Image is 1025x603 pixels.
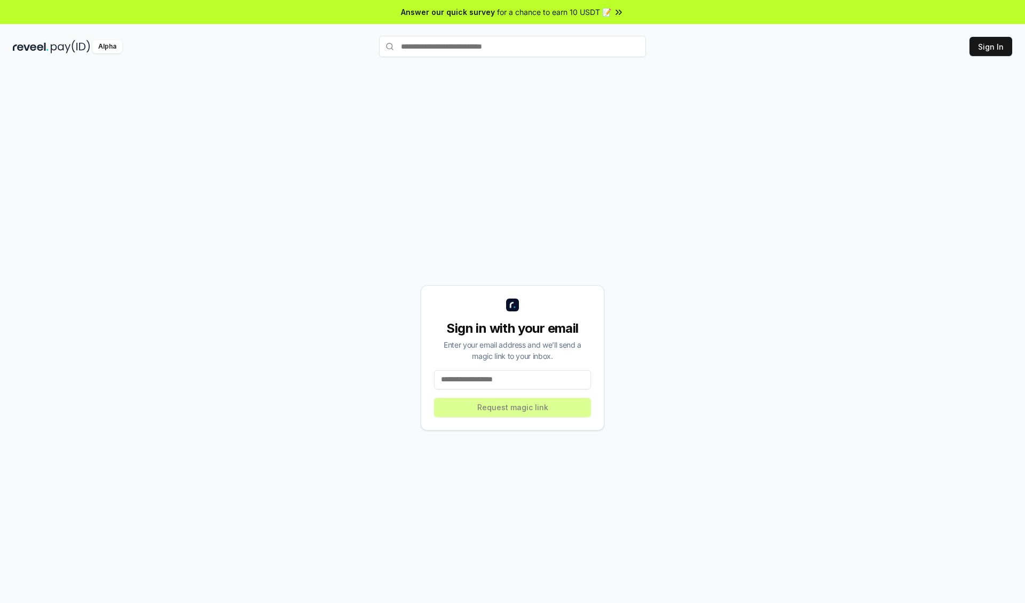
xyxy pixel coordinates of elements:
div: Sign in with your email [434,320,591,337]
img: pay_id [51,40,90,53]
button: Sign In [969,37,1012,56]
span: Answer our quick survey [401,6,495,18]
img: logo_small [506,299,519,311]
div: Alpha [92,40,122,53]
span: for a chance to earn 10 USDT 📝 [497,6,611,18]
img: reveel_dark [13,40,49,53]
div: Enter your email address and we’ll send a magic link to your inbox. [434,339,591,362]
